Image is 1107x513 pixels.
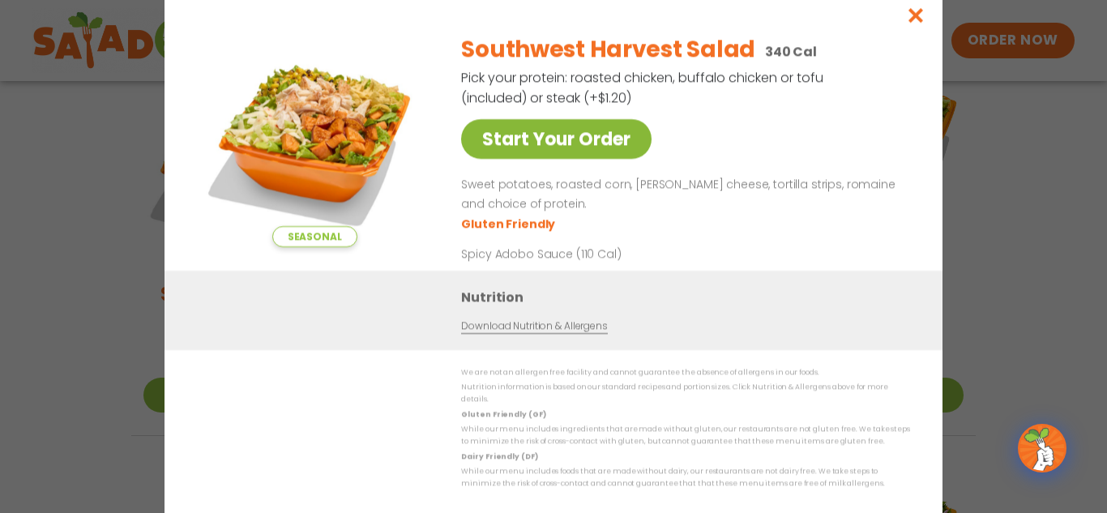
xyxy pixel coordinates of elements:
strong: Dairy Friendly (DF) [461,451,537,461]
img: wpChatIcon [1019,425,1065,471]
p: Nutrition information is based on our standard recipes and portion sizes. Click Nutrition & Aller... [461,381,910,406]
p: Spicy Adobo Sauce (110 Cal) [461,246,761,263]
h3: Nutrition [461,287,918,307]
a: Download Nutrition & Allergens [461,318,607,334]
h2: Southwest Harvest Salad [461,32,755,66]
li: Gluten Friendly [461,216,558,233]
p: Pick your protein: roasted chicken, buffalo chicken or tofu (included) or steak (+$1.20) [461,67,826,108]
p: While our menu includes foods that are made without dairy, our restaurants are not dairy free. We... [461,465,910,490]
p: While our menu includes ingredients that are made without gluten, our restaurants are not gluten ... [461,423,910,448]
span: Seasonal [272,226,357,247]
p: We are not an allergen free facility and cannot guarantee the absence of allergens in our foods. [461,366,910,378]
strong: Gluten Friendly (GF) [461,409,545,419]
img: Featured product photo for Southwest Harvest Salad [201,20,428,247]
p: Sweet potatoes, roasted corn, [PERSON_NAME] cheese, tortilla strips, romaine and choice of protein. [461,175,904,214]
a: Start Your Order [461,119,652,159]
p: 340 Cal [765,41,817,62]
